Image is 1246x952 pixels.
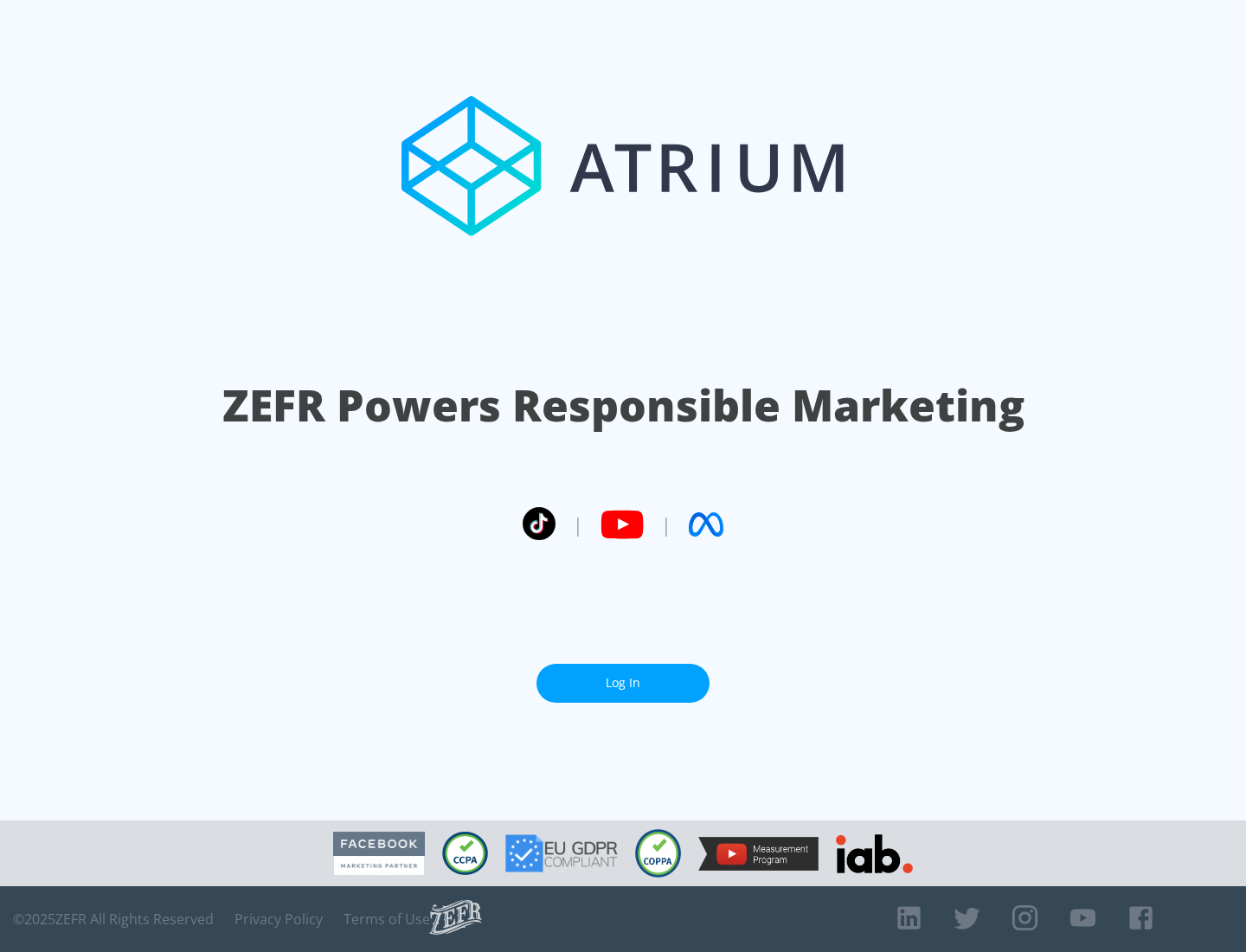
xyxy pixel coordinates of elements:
a: Terms of Use [344,910,430,928]
img: GDPR Compliant [505,834,618,872]
span: | [661,511,671,537]
span: | [573,511,583,537]
img: YouTube Measurement Program [698,837,819,871]
img: COPPA Compliant [635,829,681,878]
img: CCPA Compliant [442,832,488,875]
span: © 2025 ZEFR All Rights Reserved [13,910,214,928]
h1: ZEFR Powers Responsible Marketing [222,376,1024,435]
img: Facebook Marketing Partner [333,832,425,876]
a: Log In [536,664,710,703]
img: IAB [836,834,913,873]
a: Privacy Policy [234,910,323,928]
